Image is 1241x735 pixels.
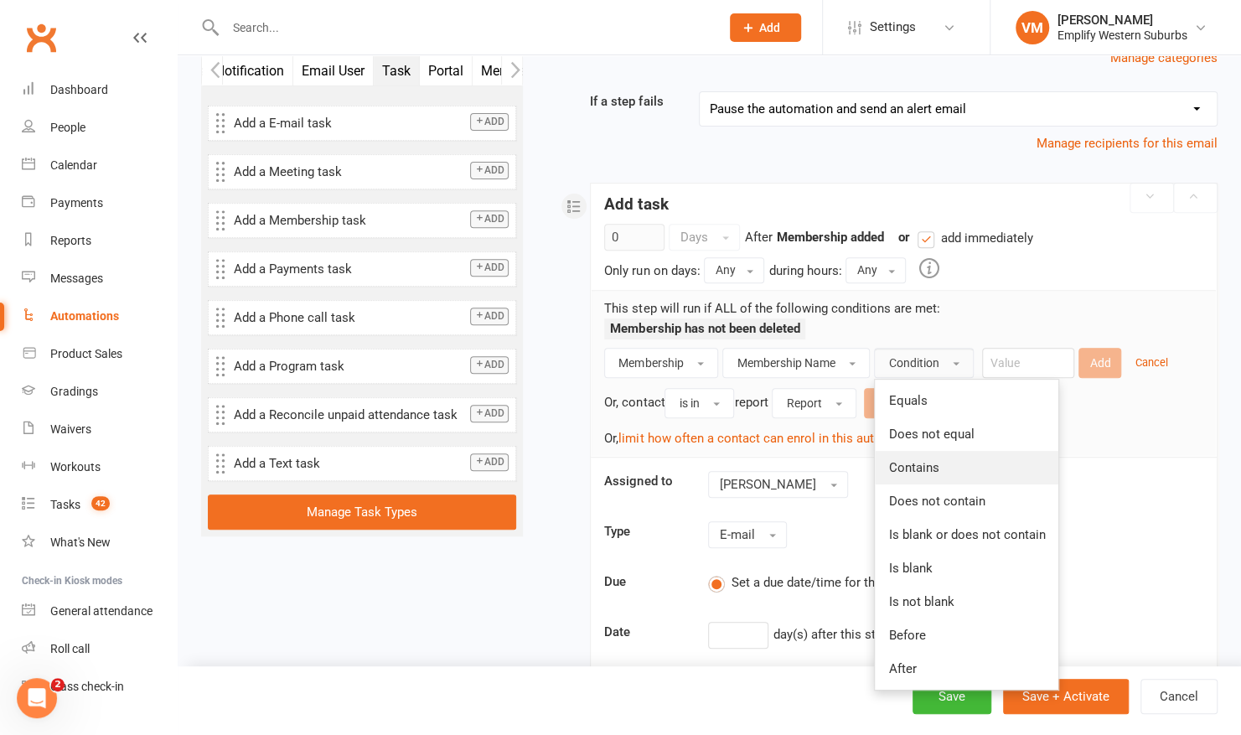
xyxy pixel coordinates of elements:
label: Due [592,572,695,592]
div: Product Sales [50,347,122,360]
div: What's New [50,536,111,549]
span: [PERSON_NAME] [719,477,815,492]
p: Add a Program task [234,356,509,376]
span: Is blank [888,561,932,576]
a: What's New [22,524,177,562]
label: Date [592,622,695,642]
span: Add [759,21,780,34]
a: Payments [22,184,177,222]
a: General attendance kiosk mode [22,593,177,630]
a: Is not blank [875,585,1058,619]
button: Report [772,388,856,418]
button: Any [704,257,764,282]
a: Clubworx [20,17,62,59]
iframe: Intercom live chat [17,678,57,718]
a: After [875,652,1058,686]
div: Or, [604,424,1203,448]
div: VM [1016,11,1049,44]
span: Does not equal [888,427,974,442]
button: Email User [293,56,374,85]
p: Add a Membership task [234,210,509,230]
div: during hours: [768,261,841,281]
span: Membership Name [737,356,835,370]
a: Is blank [875,551,1058,585]
button: is in [664,388,734,418]
a: Calendar [22,147,177,184]
a: Is blank or does not contain [875,518,1058,551]
button: Add [730,13,801,42]
a: Class kiosk mode [22,668,177,706]
a: Waivers [22,411,177,448]
div: Calendar [50,158,97,172]
p: Add a Phone call task [234,308,509,328]
span: add immediately [940,228,1032,246]
p: Add a Payments task [234,259,509,279]
div: Reports [50,234,91,247]
span: 42 [91,496,110,510]
a: Tasks 42 [22,486,177,524]
span: After [888,661,916,676]
a: Contains [875,451,1058,484]
span: Is blank or does not contain [888,527,1045,542]
span: E-mail [719,527,754,542]
p: Add a Reconcile unpaid attendance task [234,405,509,425]
p: Add a Text task [234,453,509,474]
div: Dashboard [50,83,108,96]
button: Membership [604,348,718,378]
div: Gradings [50,385,98,398]
a: Does not contain [875,484,1058,518]
span: is in [679,396,699,410]
button: Cancel [1140,679,1218,714]
span: Does not contain [888,494,985,509]
button: Add [470,162,509,179]
div: day(s) after this step fires [695,622,1216,649]
div: Emplify Western Suburbs [1057,28,1187,43]
div: Waivers [50,422,91,436]
a: Reports [22,222,177,260]
div: Tasks [50,498,80,511]
button: Manage Task Types [208,494,516,530]
div: Payments [50,196,103,210]
button: Condition [874,348,974,378]
div: [PERSON_NAME] [1057,13,1187,28]
button: Membership [473,56,564,85]
button: Add [470,308,509,325]
a: Roll call [22,630,177,668]
strong: Membership added [776,230,883,245]
button: Add [470,453,509,471]
button: Add [470,259,509,277]
span: After [744,230,772,245]
a: Workouts [22,448,177,486]
strong: Membership has not been deleted [610,321,799,336]
button: Any [845,257,906,282]
a: Automations [22,298,177,335]
div: General attendance [50,604,153,618]
button: Task [374,56,420,85]
span: 2 [51,678,65,691]
div: Only run on days: [604,261,700,281]
span: Set a due date/time for this task [731,572,912,590]
div: Roll call [50,642,90,655]
button: Membership Name [722,348,870,378]
p: Add a Meeting task [234,162,509,182]
button: Push Notification [173,56,293,85]
a: Messages [22,260,177,298]
div: Messages [50,272,103,285]
label: If a step fails [577,91,686,111]
div: Or, contact report [604,384,1203,418]
a: Product Sales [22,335,177,373]
button: Portal [420,56,473,85]
small: Cancel [1135,356,1167,369]
div: or [887,227,1032,248]
div: Automations [50,309,119,323]
strong: Add task [604,194,668,214]
a: Does not equal [875,417,1058,451]
span: Settings [870,8,916,46]
button: E-mail [708,521,787,548]
label: Assigned to [592,471,695,491]
button: limit how often a contact can enrol in this automation [618,428,920,448]
button: [PERSON_NAME] [708,471,848,498]
span: Condition [888,356,939,370]
p: Add a E-mail task [234,113,509,133]
button: Save [913,679,991,714]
